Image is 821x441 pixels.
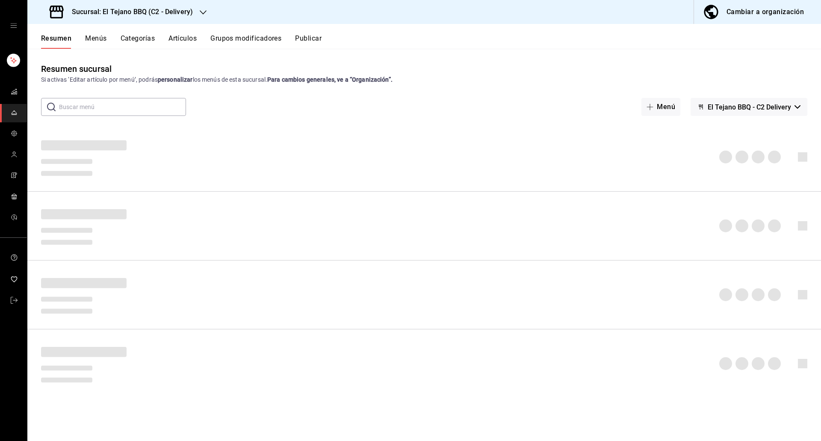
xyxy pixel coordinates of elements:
h3: Sucursal: El Tejano BBQ (C2 - Delivery) [65,7,193,17]
span: El Tejano BBQ - C2 Delivery [708,103,791,111]
strong: Para cambios generales, ve a “Organización”. [267,76,393,83]
button: open drawer [10,22,17,29]
input: Buscar menú [59,98,186,115]
button: Menú [641,98,680,116]
div: Si activas ‘Editar artículo por menú’, podrás los menús de esta sucursal. [41,75,807,84]
button: Menús [85,34,106,49]
button: Resumen [41,34,71,49]
button: Publicar [295,34,322,49]
button: Categorías [121,34,155,49]
div: Resumen sucursal [41,62,112,75]
button: Artículos [168,34,197,49]
div: navigation tabs [41,34,821,49]
strong: personalizar [158,76,193,83]
button: El Tejano BBQ - C2 Delivery [691,98,807,116]
button: Grupos modificadores [210,34,281,49]
div: Cambiar a organización [726,6,804,18]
